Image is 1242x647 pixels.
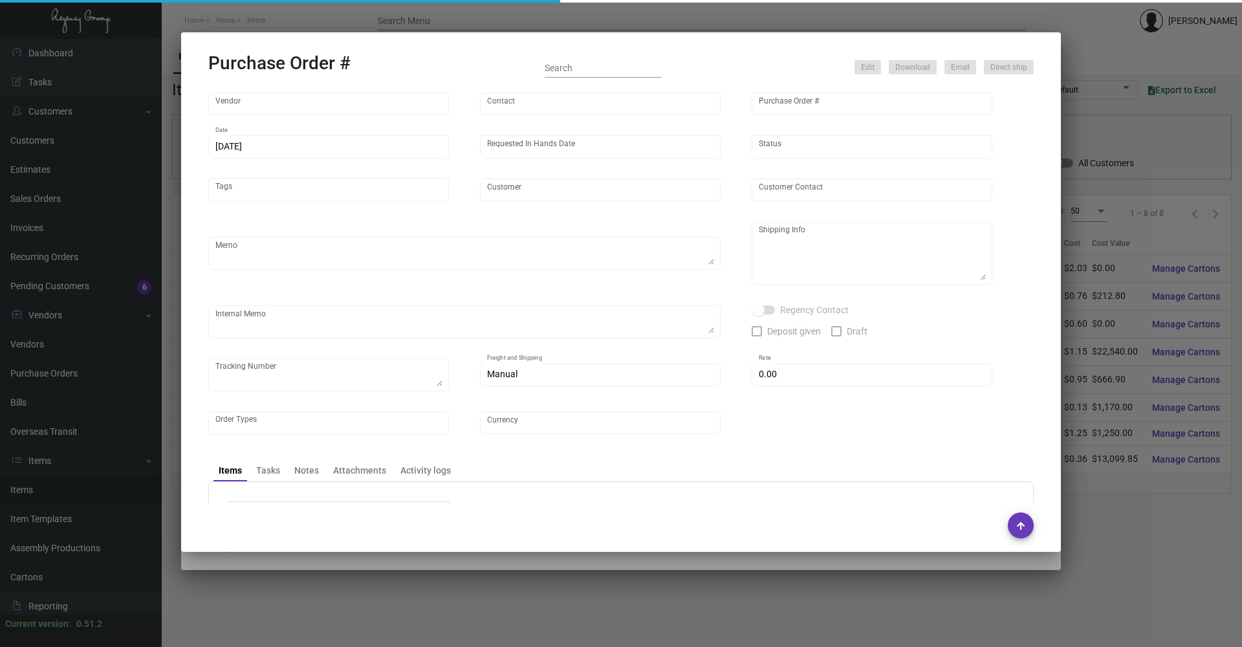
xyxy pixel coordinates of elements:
[76,617,102,631] div: 0.51.2
[294,464,319,477] div: Notes
[400,464,451,477] div: Activity logs
[767,323,821,339] span: Deposit given
[847,323,867,339] span: Draft
[219,464,242,477] div: Items
[861,62,875,73] span: Edit
[5,617,71,631] div: Current version:
[949,501,1014,520] h3: Items (0)
[256,464,280,477] div: Tasks
[333,464,386,477] div: Attachments
[990,62,1027,73] span: Direct ship
[855,60,881,74] button: Edit
[895,62,930,73] span: Download
[984,60,1034,74] button: Direct ship
[487,369,517,379] span: Manual
[780,302,849,318] span: Regency Contact
[951,62,970,73] span: Email
[889,60,937,74] button: Download
[208,52,351,74] h2: Purchase Order #
[944,60,976,74] button: Email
